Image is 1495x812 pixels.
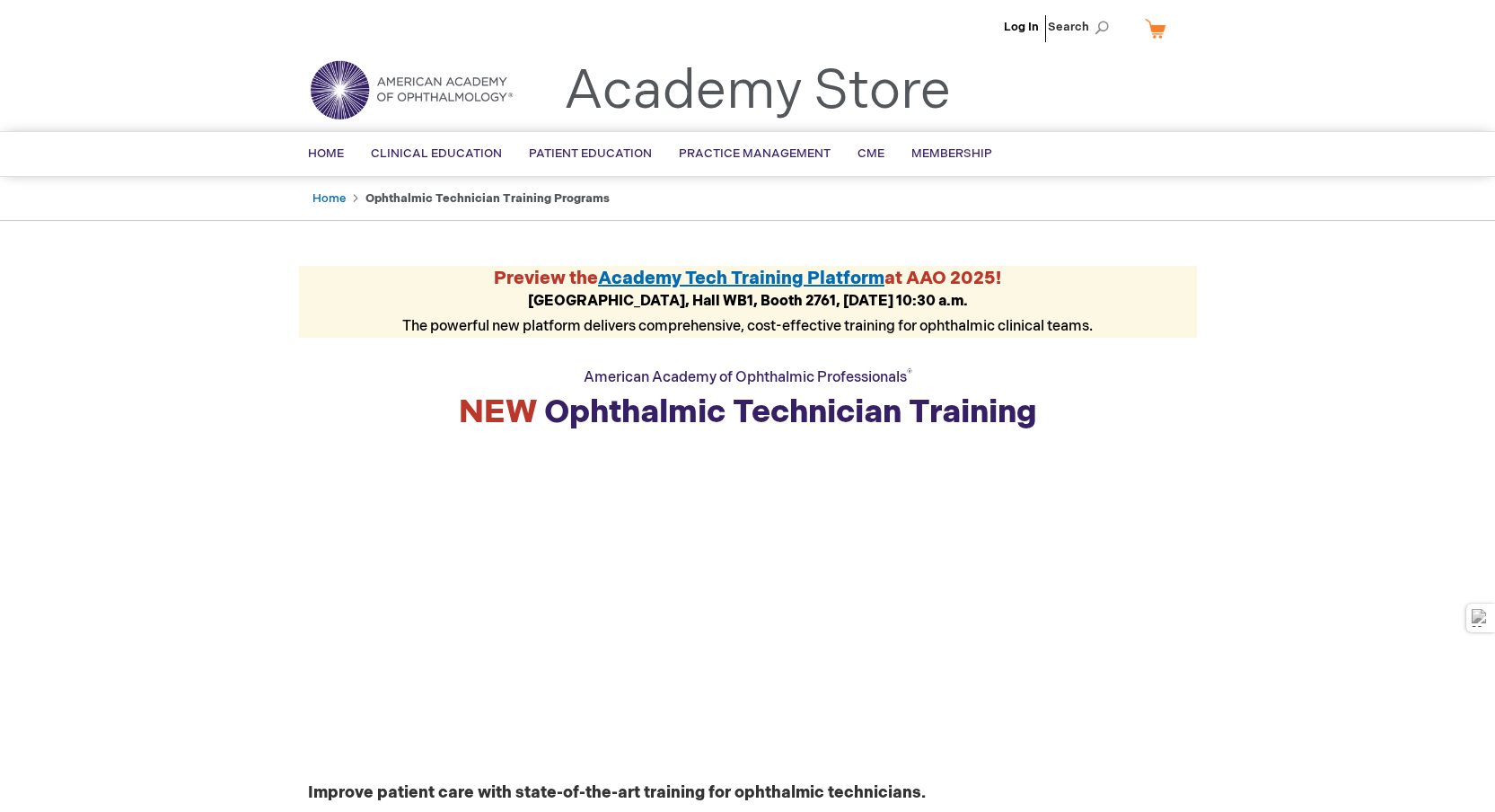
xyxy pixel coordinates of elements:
a: Academy Store [564,59,951,124]
strong: Improve patient care with state-of-the-art training for ophthalmic technicians. [308,783,926,802]
sup: ® [907,367,912,379]
span: Patient Education [529,146,652,161]
strong: Preview the at AAO 2025! [494,268,1001,289]
span: CME [857,146,884,161]
strong: Ophthalmic Technician Training [459,393,1037,432]
span: Membership [911,146,992,161]
span: American Academy of Ophthalmic Professionals [584,369,912,386]
a: Log In [1004,20,1039,34]
span: NEW [459,393,537,432]
span: The powerful new platform delivers comprehensive, cost-effective training for ophthalmic clinical... [402,293,1093,335]
a: Home [312,191,346,206]
strong: Ophthalmic Technician Training Programs [365,191,610,206]
strong: [GEOGRAPHIC_DATA], Hall WB1, Booth 2761, [DATE] 10:30 a.m. [528,293,968,310]
span: Search [1048,9,1116,45]
span: Home [308,146,344,161]
span: Practice Management [679,146,831,161]
a: Academy Tech Training Platform [598,268,884,289]
span: Clinical Education [371,146,502,161]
